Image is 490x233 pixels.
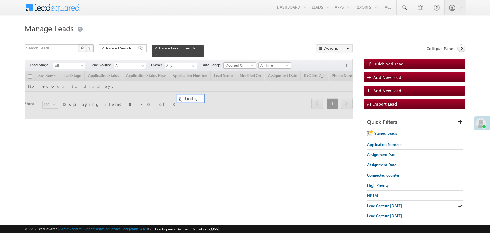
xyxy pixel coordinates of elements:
span: Collapse Panel [427,46,454,51]
span: Assignment Date [367,152,396,157]
span: Manage Leads [25,23,74,33]
span: Owner [151,62,165,68]
span: HPTM [367,193,378,198]
span: Lead Capture [DATE] [367,214,402,218]
a: Show All Items [189,63,197,69]
span: ? [88,45,91,51]
span: 39660 [210,227,219,231]
div: Quick Filters [364,116,466,128]
span: Quick Add Lead [373,61,404,66]
span: Date Range [201,62,223,68]
span: © 2025 LeadSquared | | | | | [25,226,219,232]
a: All [53,63,85,69]
span: Add New Lead [373,88,401,93]
span: Import Lead [373,101,397,107]
a: All Time [258,62,291,69]
span: High Priority [367,183,389,188]
span: Lead Capture [DATE] [367,203,402,208]
a: Acceptable Use [122,227,146,231]
a: About [59,227,69,231]
a: Contact Support [70,227,95,231]
a: All [114,63,146,69]
span: Add New Lead [373,74,401,80]
input: Type to Search [165,63,197,69]
span: All [114,63,144,69]
span: Assignment Date. [367,162,397,167]
span: Lead Source [90,62,114,68]
span: Advanced Search [102,45,133,51]
a: Modified On [223,62,256,69]
span: All Time [259,63,289,68]
span: All [53,63,84,69]
span: Modified On [224,63,254,68]
span: Lead Stage [30,62,53,68]
button: Actions [316,44,353,52]
a: Terms of Service [96,227,121,231]
span: Messages [367,224,383,229]
span: Advanced search results [155,46,196,50]
span: Connected counter [367,173,399,177]
button: ? [86,44,94,52]
div: Loading... [177,95,204,102]
span: Starred Leads [374,131,397,136]
img: Search [81,46,84,49]
span: Your Leadsquared Account Number is [147,227,219,231]
span: Application Number [367,142,402,147]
